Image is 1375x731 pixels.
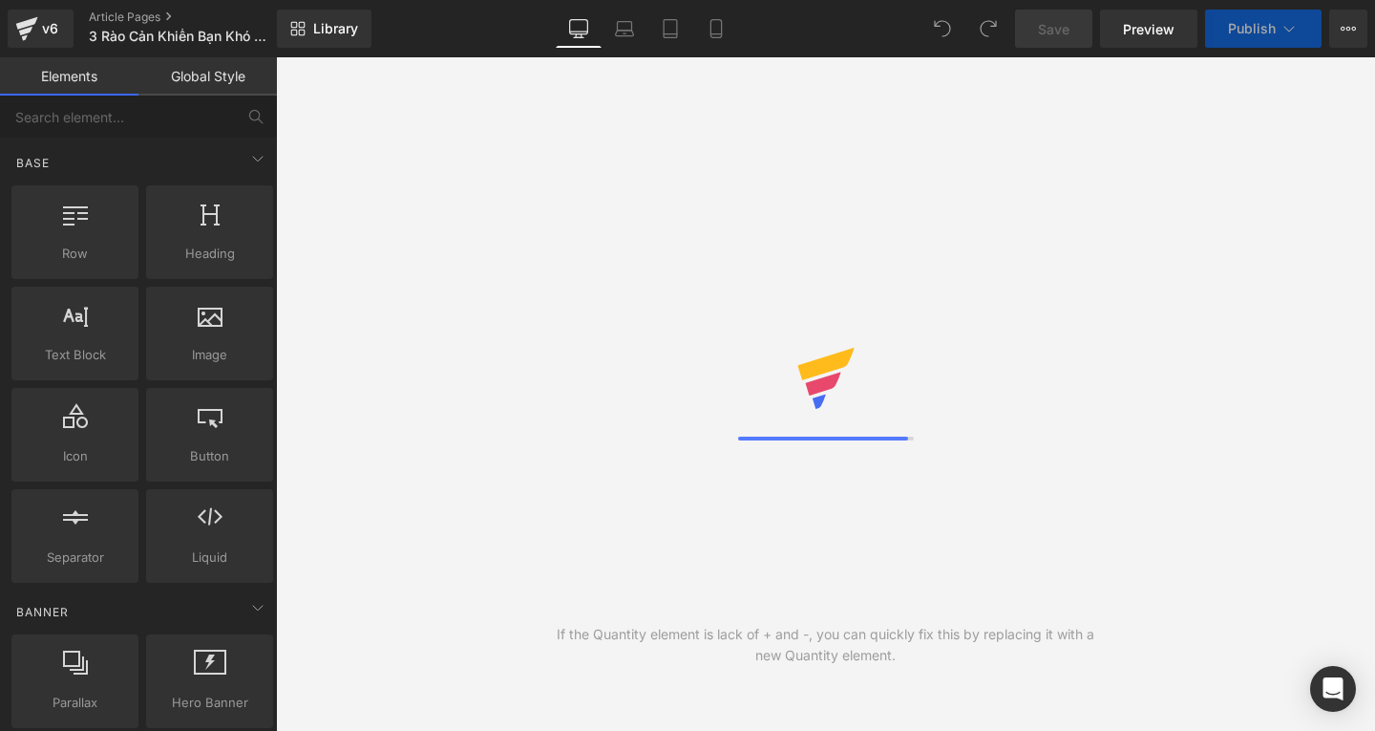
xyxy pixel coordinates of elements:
[152,548,267,568] span: Liquid
[17,345,133,365] span: Text Block
[313,20,358,37] span: Library
[1228,21,1276,36] span: Publish
[693,10,739,48] a: Mobile
[1310,666,1356,712] div: Open Intercom Messenger
[152,446,267,466] span: Button
[14,603,71,621] span: Banner
[138,57,277,96] a: Global Style
[89,29,272,44] span: 3 Rào Cản Khiến Bạn Khó Tiếp Thu Kiến Thức Mới (+ Cách Loại Bỏ Khoa Học)
[602,10,647,48] a: Laptop
[152,345,267,365] span: Image
[551,624,1101,666] div: If the Quantity element is lack of + and -, you can quickly fix this by replacing it with a new Q...
[8,10,74,48] a: v6
[17,446,133,466] span: Icon
[17,693,133,713] span: Parallax
[1329,10,1367,48] button: More
[1205,10,1322,48] button: Publish
[969,10,1007,48] button: Redo
[152,244,267,264] span: Heading
[277,10,371,48] a: New Library
[89,10,308,25] a: Article Pages
[1038,19,1069,39] span: Save
[38,16,62,41] div: v6
[152,693,267,713] span: Hero Banner
[923,10,962,48] button: Undo
[556,10,602,48] a: Desktop
[647,10,693,48] a: Tablet
[14,154,52,172] span: Base
[1100,10,1197,48] a: Preview
[1123,19,1174,39] span: Preview
[17,548,133,568] span: Separator
[17,244,133,264] span: Row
